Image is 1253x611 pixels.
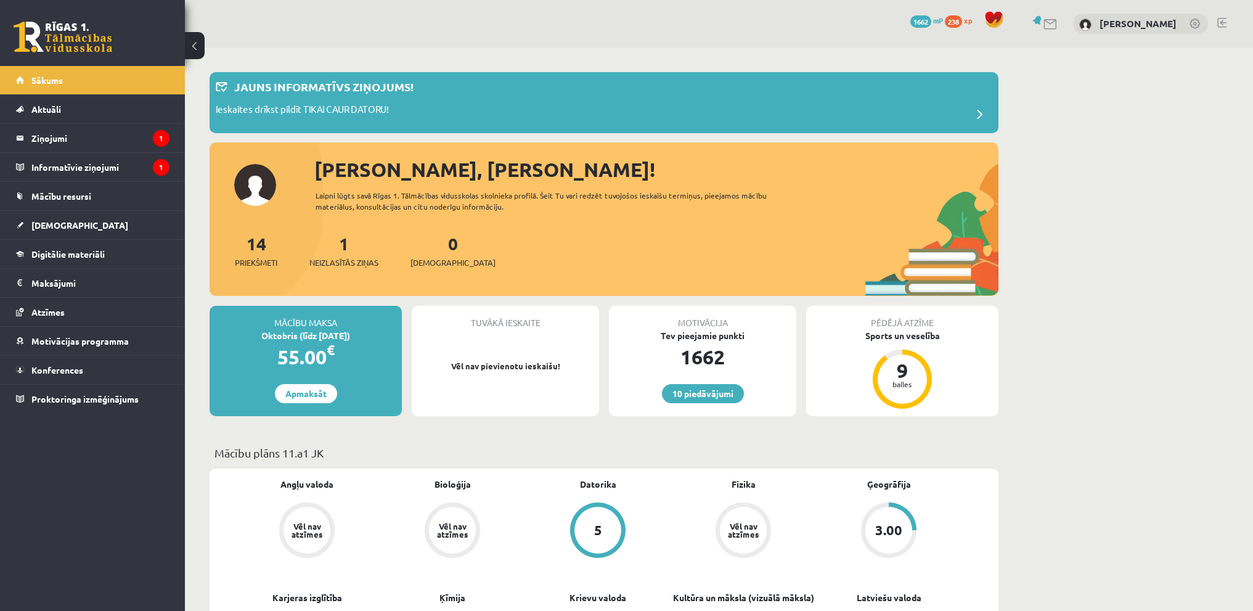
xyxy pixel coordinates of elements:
span: Atzīmes [31,306,65,318]
i: 1 [153,159,169,176]
p: Vēl nav pievienotu ieskaišu! [418,360,593,372]
p: Jauns informatīvs ziņojums! [234,78,414,95]
p: Ieskaites drīkst pildīt TIKAI CAUR DATORU! [216,102,389,120]
a: Bioloģija [435,478,471,491]
a: Mācību resursi [16,182,169,210]
a: Ģeogrāfija [867,478,911,491]
legend: Ziņojumi [31,124,169,152]
div: Vēl nav atzīmes [435,522,470,538]
a: Vēl nav atzīmes [234,502,380,560]
a: 0[DEMOGRAPHIC_DATA] [410,232,496,269]
p: Mācību plāns 11.a1 JK [214,445,994,461]
span: Priekšmeti [235,256,277,269]
a: Aktuāli [16,95,169,123]
div: Laipni lūgts savā Rīgas 1. Tālmācības vidusskolas skolnieka profilā. Šeit Tu vari redzēt tuvojošo... [316,190,789,212]
a: Vēl nav atzīmes [380,502,525,560]
span: [DEMOGRAPHIC_DATA] [31,219,128,231]
a: Sākums [16,66,169,94]
a: Ķīmija [439,591,465,604]
a: Angļu valoda [280,478,333,491]
a: Karjeras izglītība [272,591,342,604]
div: [PERSON_NAME], [PERSON_NAME]! [314,155,998,184]
a: 1Neizlasītās ziņas [309,232,378,269]
a: Fizika [732,478,756,491]
div: Mācību maksa [210,306,402,329]
div: 5 [594,523,602,537]
a: 238 xp [945,15,978,25]
span: € [327,341,335,359]
a: Motivācijas programma [16,327,169,355]
a: 10 piedāvājumi [662,384,744,403]
a: Konferences [16,356,169,384]
a: Maksājumi [16,269,169,297]
img: Viktorija Bērziņa [1079,18,1092,31]
a: Apmaksāt [275,384,337,403]
span: Digitālie materiāli [31,248,105,260]
a: 3.00 [816,502,961,560]
span: [DEMOGRAPHIC_DATA] [410,256,496,269]
a: 14Priekšmeti [235,232,277,269]
a: [PERSON_NAME] [1100,17,1177,30]
a: 1662 mP [910,15,943,25]
span: Aktuāli [31,104,61,115]
div: Sports un veselība [806,329,998,342]
div: Oktobris (līdz [DATE]) [210,329,402,342]
span: 1662 [910,15,931,28]
a: Vēl nav atzīmes [671,502,816,560]
a: 5 [525,502,671,560]
span: Neizlasītās ziņas [309,256,378,269]
div: Vēl nav atzīmes [726,522,761,538]
div: 9 [884,361,921,380]
a: Proktoringa izmēģinājums [16,385,169,413]
a: Latviešu valoda [857,591,921,604]
div: Vēl nav atzīmes [290,522,324,538]
a: Krievu valoda [569,591,626,604]
legend: Maksājumi [31,269,169,297]
span: Proktoringa izmēģinājums [31,393,139,404]
a: Jauns informatīvs ziņojums! Ieskaites drīkst pildīt TIKAI CAUR DATORU! [216,78,992,127]
span: Mācību resursi [31,191,91,202]
a: Rīgas 1. Tālmācības vidusskola [14,22,112,52]
div: balles [884,380,921,388]
div: 3.00 [875,523,902,537]
div: Tuvākā ieskaite [412,306,599,329]
div: Tev pieejamie punkti [609,329,796,342]
legend: Informatīvie ziņojumi [31,153,169,181]
i: 1 [153,130,169,147]
a: Digitālie materiāli [16,240,169,268]
a: Informatīvie ziņojumi1 [16,153,169,181]
span: Motivācijas programma [31,335,129,347]
a: Kultūra un māksla (vizuālā māksla) [673,591,814,604]
a: Atzīmes [16,298,169,326]
div: Pēdējā atzīme [806,306,998,329]
span: Konferences [31,364,83,375]
span: xp [964,15,972,25]
div: Motivācija [609,306,796,329]
span: Sākums [31,75,63,86]
a: Ziņojumi1 [16,124,169,152]
div: 1662 [609,342,796,372]
a: Datorika [580,478,616,491]
a: Sports un veselība 9 balles [806,329,998,411]
div: 55.00 [210,342,402,372]
span: 238 [945,15,962,28]
span: mP [933,15,943,25]
a: [DEMOGRAPHIC_DATA] [16,211,169,239]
